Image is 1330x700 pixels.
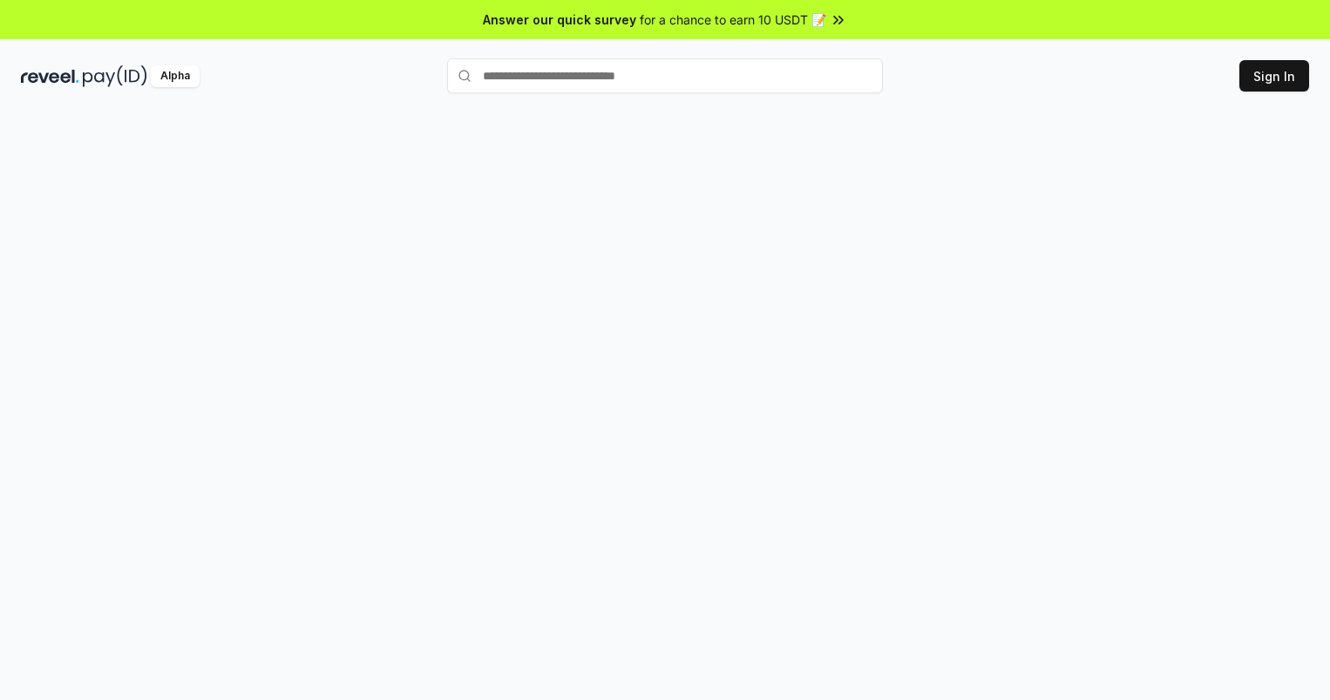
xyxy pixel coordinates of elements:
img: pay_id [83,65,147,87]
span: Answer our quick survey [483,10,636,29]
img: reveel_dark [21,65,79,87]
button: Sign In [1239,60,1309,92]
div: Alpha [151,65,200,87]
span: for a chance to earn 10 USDT 📝 [640,10,826,29]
